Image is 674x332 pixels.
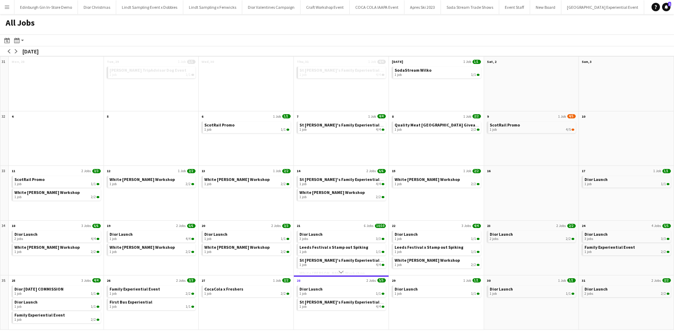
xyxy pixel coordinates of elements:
span: ScotRail Promo [490,122,520,128]
span: 3 Jobs [81,223,91,228]
a: White [PERSON_NAME] Workshop1 job2/2 [14,189,99,199]
button: New Board [530,0,561,14]
button: Event Staff [499,0,530,14]
span: 14 [297,169,300,173]
span: Dior Launch [299,286,323,292]
span: 6/6 [377,169,386,173]
a: White [PERSON_NAME] Workshop1 job2/2 [395,257,480,267]
span: 2 jobs [14,237,23,241]
span: 2/2 [286,251,289,253]
span: 1/1 [473,278,481,282]
span: 18 [12,223,15,228]
a: Dior Launch1 job4/4 [110,231,194,241]
a: Dior Launch2 jobs4/4 [14,231,99,241]
a: Leeds Festival x Stamp out Spiking1 job1/1 [395,244,480,254]
span: Dior Launch [584,177,608,182]
span: 1 job [14,182,21,186]
a: Dior Launch1 job1/1 [299,286,384,296]
span: 1 job [395,263,402,267]
span: 10 [582,114,585,119]
a: White [PERSON_NAME] Workshop1 job2/2 [110,244,194,254]
span: Dior Launch [395,286,418,292]
span: 6/6 [92,224,101,228]
span: 2/2 [667,251,669,253]
span: 2/2 [471,182,476,186]
span: 1 job [14,250,21,254]
span: 4/4 [473,224,481,228]
span: 1 job [110,305,117,309]
span: Dior Launch [395,232,418,237]
a: White [PERSON_NAME] Workshop1 job2/2 [110,176,194,186]
span: 1 job [395,250,402,254]
div: 33 [0,166,9,221]
span: 4/4 [382,74,384,76]
span: 3 Jobs [462,223,471,228]
span: 12 [107,169,110,173]
span: 1 job [584,250,592,254]
span: 1 job [299,305,306,309]
span: 4/4 [191,238,194,240]
span: Dior Launch [204,232,227,237]
span: 1 job [14,292,21,296]
span: 2/2 [571,238,574,240]
span: Thu, 31 [297,59,309,64]
span: 1 job [395,292,402,296]
span: 30 [487,278,490,283]
span: 22 [392,223,395,228]
span: 1/1 [91,182,96,186]
span: 16 [487,169,490,173]
span: Sun, 3 [582,59,592,64]
span: 2 Jobs [556,223,566,228]
span: 1 job [395,73,402,77]
span: 4/4 [376,128,381,132]
span: 1/1 [187,60,196,64]
span: 1 job [110,237,117,241]
span: 1 Job [463,59,471,64]
span: 2/2 [91,318,96,322]
span: 4/4 [376,263,381,267]
span: 5/5 [662,224,671,228]
span: 4/4 [377,60,386,64]
span: White Rose Craft Workshop [204,245,270,250]
span: 2/2 [186,292,191,296]
span: ScotRail Promo [204,122,234,128]
span: 1 job [110,182,117,186]
span: 2/2 [382,196,384,198]
span: 1/1 [282,114,291,118]
span: 1/1 [477,238,480,240]
span: 1 Job [463,169,471,173]
span: 2/2 [91,250,96,254]
span: 4/5 [567,114,576,118]
span: 1 job [395,128,402,132]
span: St David's Family Experiential Event [299,67,392,73]
a: Dior Launch1 job1/1 [490,286,575,296]
span: 4/4 [186,237,191,241]
span: Dior Launch [14,299,38,305]
span: Leeds Festival x Stamp out Spiking [395,245,463,250]
span: 2 Jobs [81,169,91,173]
span: 1 job [110,250,117,254]
span: 2/2 [186,250,191,254]
a: [PERSON_NAME] TripAdvisor Dog Event1 job1/1 [110,67,194,77]
span: First Bus Experiential [110,299,152,305]
span: 2/2 [471,128,476,132]
span: 2/2 [473,114,481,118]
span: White Rose Craft Workshop [204,177,270,182]
a: SodaStream Wilko1 job1/1 [395,67,480,77]
a: CocaCola x Freshers1 job2/2 [204,286,289,296]
a: 1 [662,3,670,11]
span: 4/5 [571,129,574,131]
span: 3 jobs [584,237,593,241]
span: 1/1 [186,73,191,77]
span: Sat, 2 [487,59,496,64]
a: St [PERSON_NAME]'s Family Experiential Event1 job4/4 [299,176,384,186]
span: 1 Job [368,114,376,119]
span: 1 Job [273,169,281,173]
span: 1/1 [91,305,96,309]
a: Dior Launch1 job1/1 [395,286,480,296]
button: Dior Christmas [78,0,116,14]
span: 1 Job [178,59,186,64]
span: 2/2 [282,278,291,282]
span: 1 job [14,195,21,199]
span: 2/2 [567,224,576,228]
